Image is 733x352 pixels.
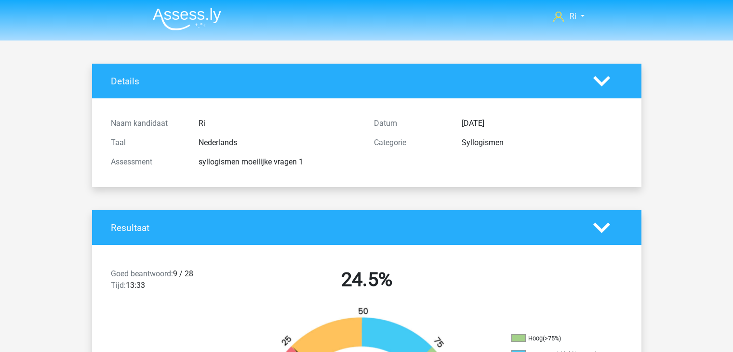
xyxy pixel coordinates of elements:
div: syllogismen moeilijke vragen 1 [191,156,367,168]
div: Taal [104,137,191,149]
a: Ri [549,11,588,22]
div: Ri [191,118,367,129]
img: Assessly [153,8,221,30]
h2: 24.5% [242,268,491,291]
div: Assessment [104,156,191,168]
div: Nederlands [191,137,367,149]
h4: Resultaat [111,222,579,233]
div: Naam kandidaat [104,118,191,129]
li: Hoog [511,334,608,343]
span: Goed beantwoord: [111,269,173,278]
div: Categorie [367,137,454,149]
span: Tijd: [111,281,126,290]
div: (>75%) [543,335,561,342]
div: Datum [367,118,454,129]
div: Syllogismen [454,137,630,149]
div: 9 / 28 13:33 [104,268,235,295]
div: [DATE] [454,118,630,129]
span: Ri [570,12,576,21]
h4: Details [111,76,579,87]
